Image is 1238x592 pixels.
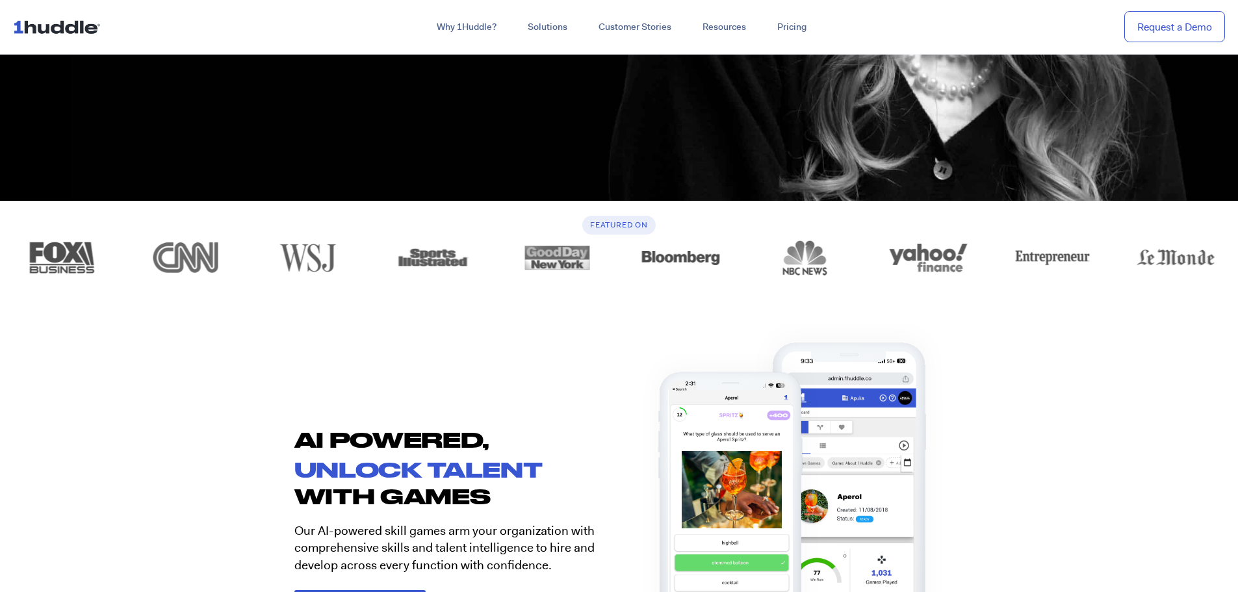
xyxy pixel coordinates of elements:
[1131,240,1222,276] img: logo_lemonde
[495,240,619,276] a: logo_goodday
[582,216,656,235] h6: Featured On
[294,459,619,480] h2: unlock talent
[743,240,867,276] div: 8 of 12
[294,522,610,574] p: Our AI-powered skill games arm your organization with comprehensive skills and talent intelligenc...
[867,240,991,276] div: 9 of 12
[867,240,991,276] a: logo_yahoo
[687,16,762,39] a: Resources
[762,16,822,39] a: Pricing
[759,240,850,276] img: logo_nbc
[636,240,727,276] img: logo_bloomberg
[1124,11,1225,43] a: Request a Demo
[388,240,479,276] img: logo_sports
[264,240,355,276] img: logo_wsj
[883,240,974,276] img: logo_yahoo
[124,240,248,276] div: 3 of 12
[990,240,1115,276] div: 10 of 12
[512,16,583,39] a: Solutions
[13,14,106,39] img: ...
[421,16,512,39] a: Why 1Huddle?
[583,16,687,39] a: Customer Stories
[248,240,372,276] div: 4 of 12
[495,240,619,276] div: 6 of 12
[743,240,867,276] a: logo_nbc
[16,240,107,276] img: logo_fox
[372,240,496,276] a: logo_sports
[372,240,496,276] div: 5 of 12
[511,240,602,276] img: logo_goodday
[124,240,248,276] a: logo_cnn
[294,426,619,452] h2: AI POWERED,
[294,486,619,506] h2: with games
[1007,240,1098,276] img: logo_entrepreneur
[248,240,372,276] a: logo_wsj
[140,240,231,276] img: logo_cnn
[619,240,743,276] div: 7 of 12
[619,240,743,276] a: logo_bloomberg
[990,240,1115,276] a: logo_entrepreneur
